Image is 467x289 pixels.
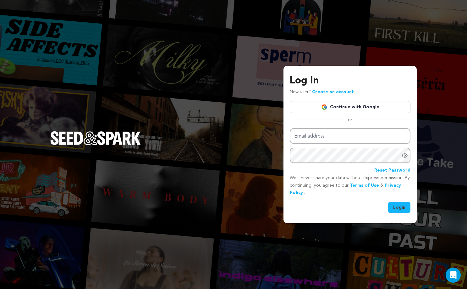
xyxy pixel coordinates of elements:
h3: Log In [290,73,410,88]
a: Terms of Use [350,183,379,188]
a: Continue with Google [290,101,410,113]
input: Email address [290,128,410,144]
p: We’ll never share your data without express permission. By continuing, you agree to our & . [290,174,410,197]
p: New user? [290,88,354,96]
button: Login [388,202,410,213]
a: Reset Password [374,167,410,174]
div: Open Intercom Messenger [446,268,461,283]
a: Show password as plain text. Warning: this will display your password on the screen. [402,152,408,159]
a: Seed&Spark Homepage [50,131,141,158]
span: or [344,117,356,123]
img: Google logo [321,104,327,110]
img: Seed&Spark Logo [50,131,141,145]
a: Create an account [312,90,354,94]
